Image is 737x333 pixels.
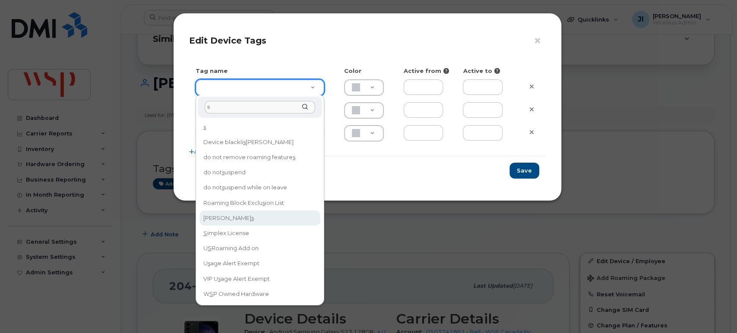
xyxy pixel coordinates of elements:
[209,290,213,297] span: S
[200,135,319,149] div: Device blackli [PERSON_NAME]
[200,242,319,255] div: U Roaming Add on
[200,211,319,225] div: [PERSON_NAME]
[243,138,246,145] span: s
[208,260,210,267] span: s
[200,196,319,210] div: Roaming Block Exclu ion List
[208,245,212,251] span: S
[200,226,319,240] div: implex License
[263,199,265,206] span: s
[200,166,319,179] div: do not uspend
[218,275,221,282] span: s
[200,272,319,286] div: VIP U age Alert Exempt
[200,257,319,270] div: U age Alert Exempt
[200,287,319,301] div: W P Owned Hardware
[203,123,206,130] span: s
[200,181,319,195] div: do not uspend while on leave
[200,151,319,164] div: do not remove roaming feature
[293,154,295,160] span: s
[251,214,254,221] span: s
[222,184,225,191] span: s
[203,229,207,236] span: S
[222,169,225,176] span: s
